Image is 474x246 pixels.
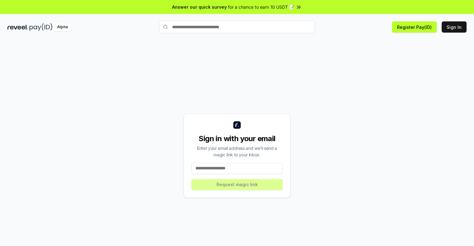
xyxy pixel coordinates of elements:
div: Alpha [54,23,71,31]
div: Sign in with your email [191,134,283,144]
button: Register Pay(ID) [392,21,437,33]
button: Sign In [442,21,467,33]
img: logo_small [233,121,241,129]
span: for a chance to earn 10 USDT 📝 [228,4,294,10]
img: pay_id [30,23,52,31]
img: reveel_dark [7,23,28,31]
span: Answer our quick survey [172,4,227,10]
div: Enter your email address and we’ll send a magic link to your inbox. [191,145,283,158]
